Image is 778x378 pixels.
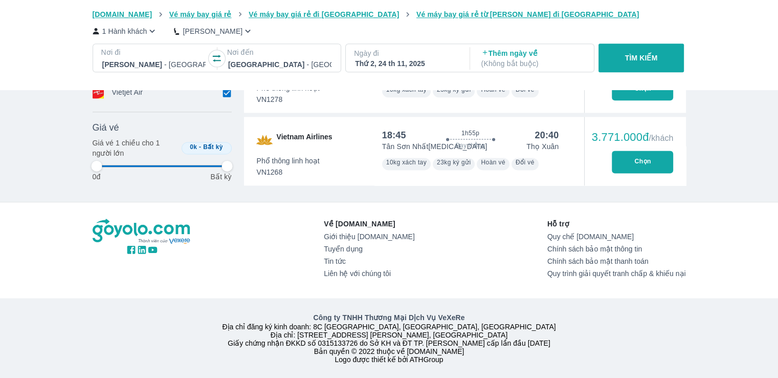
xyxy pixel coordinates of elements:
[190,143,197,151] span: 0k
[249,10,399,18] span: Vé máy bay giá rẻ đi [GEOGRAPHIC_DATA]
[257,94,320,104] span: VN1278
[256,132,273,148] img: VN
[93,172,101,182] p: 0đ
[93,26,158,36] button: 1 Hành khách
[210,172,231,182] p: Bất kỳ
[101,47,207,57] p: Nơi đi
[227,47,332,57] p: Nơi đến
[277,132,332,148] span: Vietnam Airlines
[86,312,692,364] div: Địa chỉ đăng ký kinh doanh: 8C [GEOGRAPHIC_DATA], [GEOGRAPHIC_DATA], [GEOGRAPHIC_DATA] Địa chỉ: [...
[416,10,639,18] span: Vé máy bay giá rẻ từ [PERSON_NAME] đi [GEOGRAPHIC_DATA]
[324,233,414,241] a: Giới thiệu [DOMAIN_NAME]
[612,151,673,173] button: Chọn
[547,257,686,265] a: Chính sách bảo mật thanh toán
[93,10,152,18] span: [DOMAIN_NAME]
[203,143,223,151] span: Bất kỳ
[481,58,585,69] p: ( Không bắt buộc )
[354,48,459,58] p: Ngày đi
[95,312,684,323] p: Công ty TNHH Thương Mại Dịch Vụ VeXeRe
[598,44,684,72] button: TÌM KIẾM
[547,245,686,253] a: Chính sách bảo mật thông tin
[183,26,242,36] p: [PERSON_NAME]
[526,141,559,152] p: Thọ Xuân
[481,48,585,69] p: Thêm ngày về
[625,53,658,63] p: TÌM KIẾM
[93,138,177,158] p: Giá vé 1 chiều cho 1 người lớn
[649,134,673,142] span: /khách
[516,159,535,166] span: Đổi vé
[382,141,487,152] p: Tân Sơn Nhất [MEDICAL_DATA]
[516,86,535,93] span: Đổi vé
[355,58,458,69] div: Thứ 2, 24 th 11, 2025
[382,129,406,141] div: 18:45
[437,159,471,166] span: 23kg ký gửi
[547,269,686,278] a: Quy trình giải quyết tranh chấp & khiếu nại
[547,233,686,241] a: Quy chế [DOMAIN_NAME]
[437,86,471,93] span: 23kg ký gửi
[324,257,414,265] a: Tin tức
[169,10,232,18] span: Vé máy bay giá rẻ
[324,245,414,253] a: Tuyển dụng
[386,86,427,93] span: 10kg xách tay
[93,121,119,134] span: Giá vé
[199,143,201,151] span: -
[461,129,479,137] span: 1h55p
[547,219,686,229] p: Hỗ trợ
[102,26,147,36] p: 1 Hành khách
[112,87,143,98] p: Vietjet Air
[324,219,414,229] p: Về [DOMAIN_NAME]
[481,159,505,166] span: Hoàn vé
[592,131,674,143] div: 3.771.000đ
[93,9,686,19] nav: breadcrumb
[257,156,320,166] span: Phổ thông linh hoạt
[535,129,559,141] div: 20:40
[257,167,320,177] span: VN1268
[93,219,192,244] img: logo
[174,26,253,36] button: [PERSON_NAME]
[324,269,414,278] a: Liên hệ với chúng tôi
[481,86,505,93] span: Hoàn vé
[386,159,427,166] span: 10kg xách tay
